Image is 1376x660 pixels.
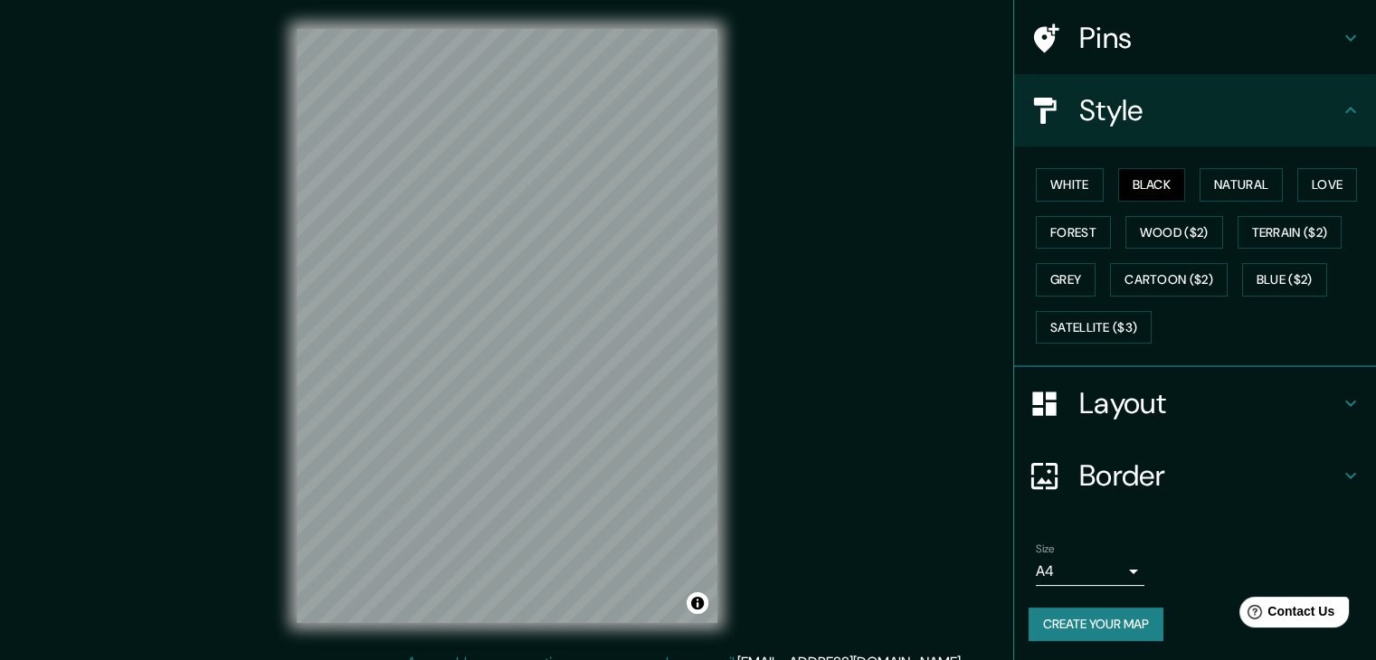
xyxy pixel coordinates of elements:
[1079,92,1340,128] h4: Style
[1079,385,1340,421] h4: Layout
[297,29,717,623] canvas: Map
[1036,311,1152,344] button: Satellite ($3)
[1036,168,1104,202] button: White
[1297,168,1357,202] button: Love
[1215,589,1356,640] iframe: Help widget launcher
[1014,2,1376,74] div: Pins
[1036,263,1096,297] button: Grey
[1014,367,1376,439] div: Layout
[1036,542,1055,557] label: Size
[1014,74,1376,146] div: Style
[1110,263,1228,297] button: Cartoon ($2)
[1118,168,1186,202] button: Black
[1079,457,1340,494] h4: Border
[1242,263,1327,297] button: Blue ($2)
[1029,608,1163,641] button: Create your map
[1125,216,1223,250] button: Wood ($2)
[1036,557,1144,586] div: A4
[1200,168,1283,202] button: Natural
[1014,439,1376,512] div: Border
[687,592,708,614] button: Toggle attribution
[1238,216,1343,250] button: Terrain ($2)
[1079,20,1340,56] h4: Pins
[1036,216,1111,250] button: Forest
